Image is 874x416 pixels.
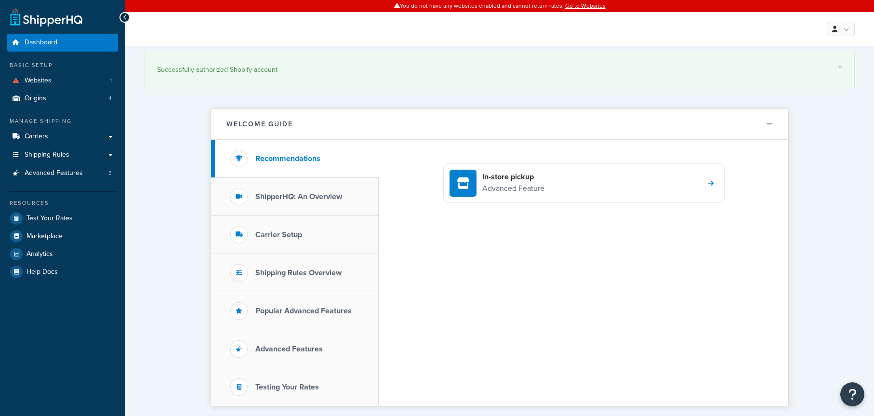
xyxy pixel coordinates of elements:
[255,383,319,391] h3: Testing Your Rates
[108,169,112,177] span: 3
[7,164,118,182] a: Advanced Features3
[26,250,53,258] span: Analytics
[7,245,118,263] a: Analytics
[25,169,83,177] span: Advanced Features
[7,164,118,182] li: Advanced Features
[482,172,544,182] h4: In-store pickup
[226,121,293,128] h2: Welcome Guide
[7,228,118,245] a: Marketplace
[7,210,118,227] a: Test Your Rates
[110,77,112,85] span: 1
[255,154,320,163] h3: Recommendations
[7,61,118,69] div: Basic Setup
[7,117,118,125] div: Manage Shipping
[108,94,112,103] span: 4
[255,345,323,353] h3: Advanced Features
[25,133,48,141] span: Carriers
[7,34,118,52] a: Dashboard
[7,90,118,107] li: Origins
[26,215,73,223] span: Test Your Rates
[25,94,46,103] span: Origins
[255,268,342,277] h3: Shipping Rules Overview
[840,382,864,406] button: Open Resource Center
[25,39,57,47] span: Dashboard
[255,230,302,239] h3: Carrier Setup
[7,263,118,281] a: Help Docs
[26,232,63,241] span: Marketplace
[25,151,69,159] span: Shipping Rules
[255,192,342,201] h3: ShipperHQ: An Overview
[211,109,788,140] button: Welcome Guide
[7,128,118,146] a: Carriers
[157,63,842,77] div: Successfully authorized Shopify account
[7,90,118,107] a: Origins4
[255,307,352,315] h3: Popular Advanced Features
[482,182,544,195] p: Advanced Feature
[7,146,118,164] a: Shipping Rules
[838,63,842,71] a: ×
[26,268,58,276] span: Help Docs
[25,77,52,85] span: Websites
[7,72,118,90] a: Websites1
[565,1,606,10] a: Go to Websites
[7,199,118,207] div: Resources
